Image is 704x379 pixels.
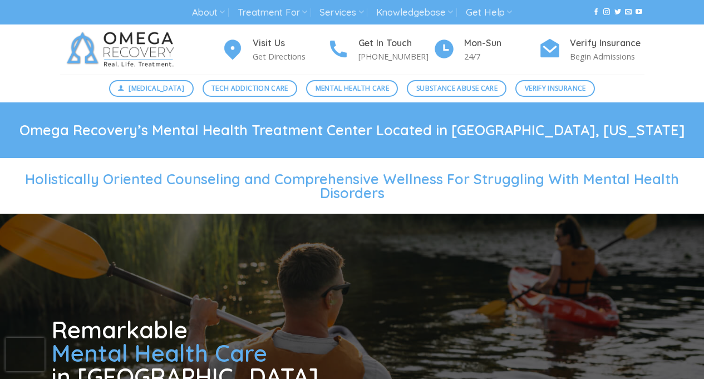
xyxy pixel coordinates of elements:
[6,338,45,371] iframe: reCAPTCHA
[253,50,327,63] p: Get Directions
[238,2,307,23] a: Treatment For
[221,36,327,63] a: Visit Us Get Directions
[525,83,586,93] span: Verify Insurance
[129,83,184,93] span: [MEDICAL_DATA]
[407,80,506,97] a: Substance Abuse Care
[625,8,632,16] a: Send us an email
[539,36,644,63] a: Verify Insurance Begin Admissions
[570,50,644,63] p: Begin Admissions
[319,2,363,23] a: Services
[376,2,453,23] a: Knowledgebase
[25,170,679,201] span: Holistically Oriented Counseling and Comprehensive Wellness For Struggling With Mental Health Dis...
[327,36,433,63] a: Get In Touch [PHONE_NUMBER]
[52,338,267,368] span: Mental Health Care
[464,50,539,63] p: 24/7
[203,80,298,97] a: Tech Addiction Care
[358,36,433,51] h4: Get In Touch
[593,8,599,16] a: Follow on Facebook
[306,80,398,97] a: Mental Health Care
[515,80,595,97] a: Verify Insurance
[253,36,327,51] h4: Visit Us
[466,2,512,23] a: Get Help
[60,24,185,75] img: Omega Recovery
[316,83,389,93] span: Mental Health Care
[636,8,642,16] a: Follow on YouTube
[192,2,225,23] a: About
[358,50,433,63] p: [PHONE_NUMBER]
[109,80,194,97] a: [MEDICAL_DATA]
[464,36,539,51] h4: Mon-Sun
[416,83,498,93] span: Substance Abuse Care
[570,36,644,51] h4: Verify Insurance
[211,83,288,93] span: Tech Addiction Care
[603,8,610,16] a: Follow on Instagram
[614,8,621,16] a: Follow on Twitter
